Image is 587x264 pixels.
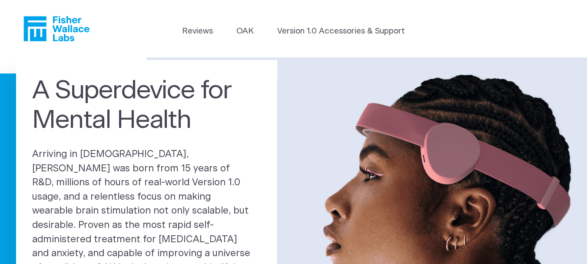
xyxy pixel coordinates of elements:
[277,25,405,37] a: Version 1.0 Accessories & Support
[236,25,254,37] a: OAK
[32,76,261,135] h1: A Superdevice for Mental Health
[182,25,213,37] a: Reviews
[23,16,90,41] a: Fisher Wallace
